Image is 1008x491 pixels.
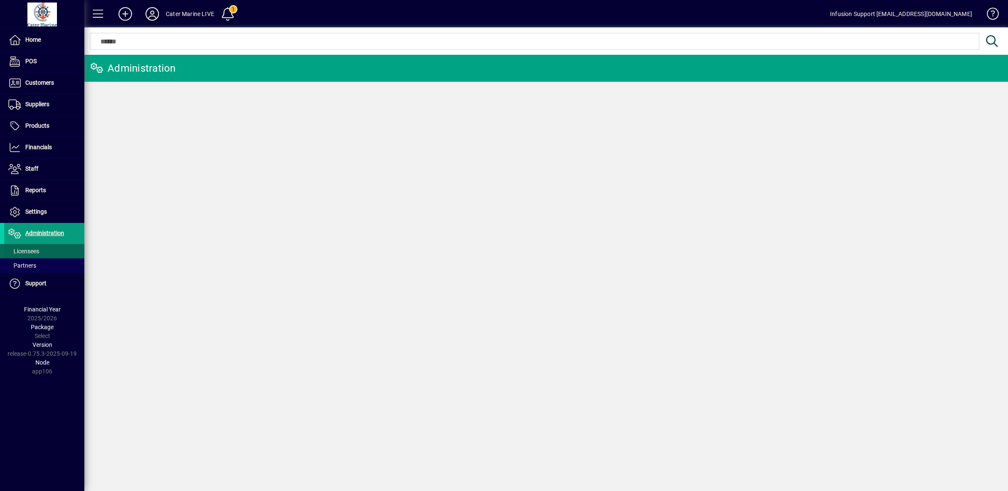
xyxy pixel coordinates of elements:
span: Staff [25,165,38,172]
a: Staff [4,158,84,180]
span: Licensees [8,248,39,255]
span: Administration [25,230,64,236]
span: Products [25,122,49,129]
a: Knowledge Base [981,2,997,29]
a: Customers [4,72,84,94]
div: Cater Marine LIVE [166,7,214,21]
a: Licensees [4,244,84,258]
span: Package [31,324,54,330]
button: Profile [139,6,166,21]
button: Add [112,6,139,21]
div: Infusion Support [EMAIL_ADDRESS][DOMAIN_NAME] [830,7,972,21]
a: Settings [4,201,84,223]
a: Partners [4,258,84,273]
span: POS [25,58,37,64]
span: Customers [25,79,54,86]
span: Node [35,359,49,366]
a: POS [4,51,84,72]
a: Suppliers [4,94,84,115]
span: Home [25,36,41,43]
span: Financial Year [24,306,61,313]
span: Partners [8,262,36,269]
div: Administration [91,62,176,75]
span: Reports [25,187,46,193]
a: Support [4,273,84,294]
span: Version [32,341,52,348]
span: Financials [25,144,52,150]
span: Suppliers [25,101,49,107]
a: Products [4,115,84,137]
a: Reports [4,180,84,201]
a: Financials [4,137,84,158]
span: Settings [25,208,47,215]
span: Support [25,280,46,287]
a: Home [4,30,84,51]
